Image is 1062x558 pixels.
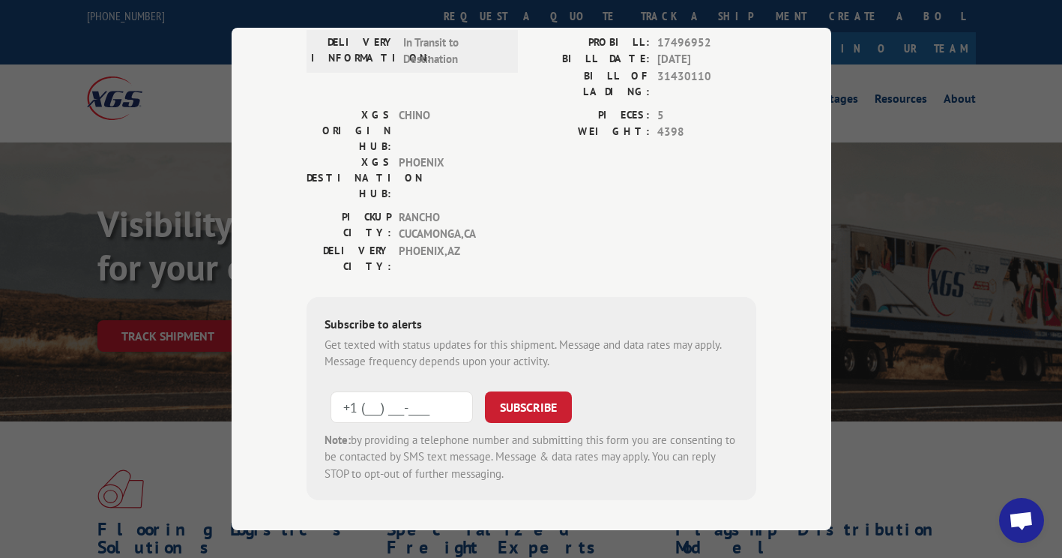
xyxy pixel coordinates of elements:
[999,498,1044,543] a: Open chat
[325,337,738,370] div: Get texted with status updates for this shipment. Message and data rates may apply. Message frequ...
[531,34,650,52] label: PROBILL:
[307,209,391,243] label: PICKUP CITY:
[399,154,500,202] span: PHOENIX
[403,34,504,68] span: In Transit to Destination
[531,51,650,68] label: BILL DATE:
[307,154,391,202] label: XGS DESTINATION HUB:
[657,124,756,141] span: 4398
[311,34,396,68] label: DELIVERY INFORMATION:
[657,34,756,52] span: 17496952
[657,107,756,124] span: 5
[531,68,650,100] label: BILL OF LADING:
[531,124,650,141] label: WEIGHT:
[399,107,500,154] span: CHINO
[325,315,738,337] div: Subscribe to alerts
[331,391,473,423] input: Phone Number
[307,243,391,274] label: DELIVERY CITY:
[399,243,500,274] span: PHOENIX , AZ
[657,68,756,100] span: 31430110
[325,433,351,447] strong: Note:
[307,107,391,154] label: XGS ORIGIN HUB:
[657,51,756,68] span: [DATE]
[399,209,500,243] span: RANCHO CUCAMONGA , CA
[325,432,738,483] div: by providing a telephone number and submitting this form you are consenting to be contacted by SM...
[485,391,572,423] button: SUBSCRIBE
[531,107,650,124] label: PIECES:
